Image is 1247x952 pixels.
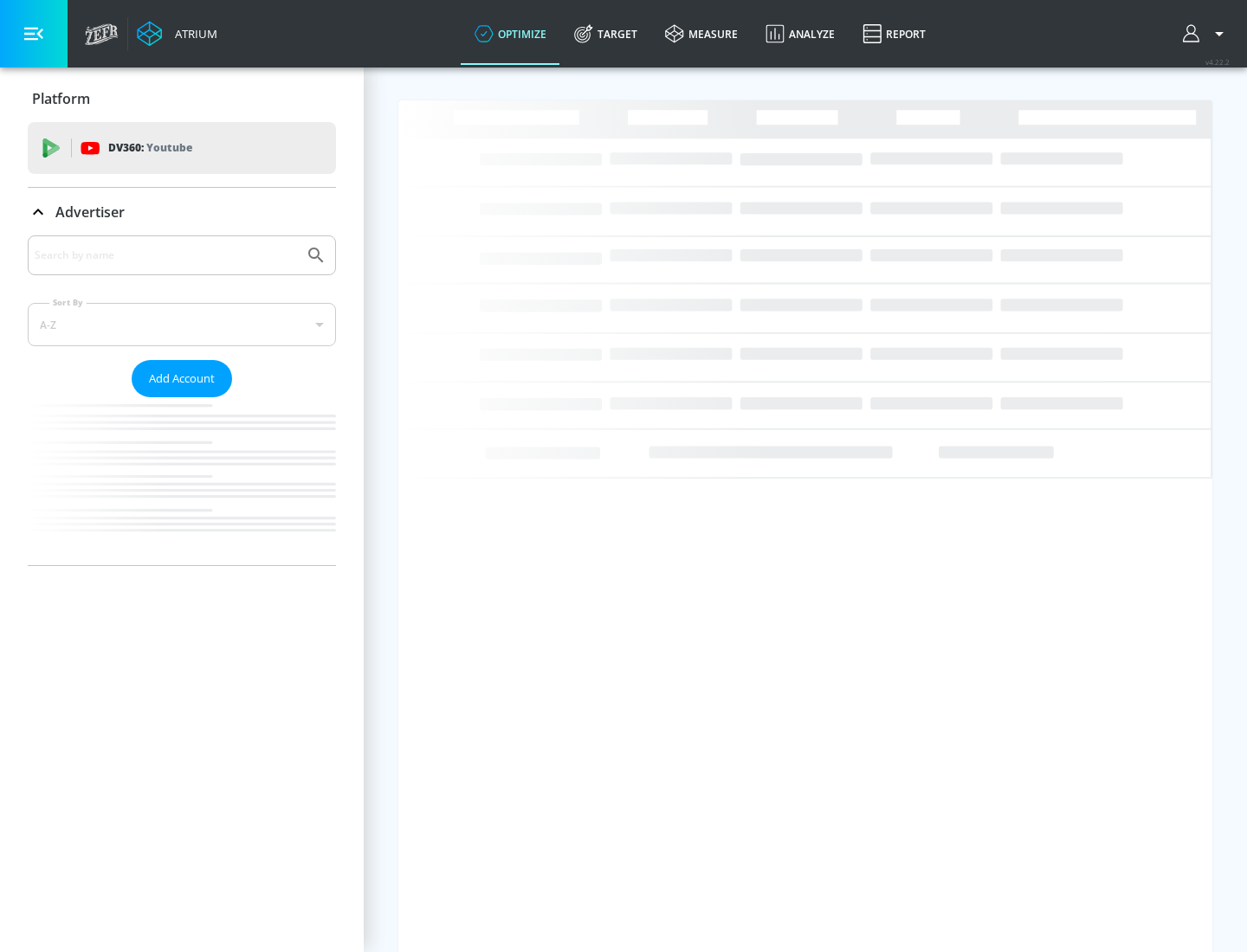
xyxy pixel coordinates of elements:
[1205,57,1230,67] span: v 4.22.2
[49,297,87,308] label: Sort By
[560,3,651,65] a: Target
[28,122,336,174] div: DV360: Youtube
[28,74,336,123] div: Platform
[146,138,192,157] p: Youtube
[28,188,336,236] div: Advertiser
[108,138,192,158] p: DV360:
[461,3,560,65] a: optimize
[55,203,125,222] p: Advertiser
[28,235,336,565] div: Advertiser
[32,89,90,108] p: Platform
[137,21,217,47] a: Atrium
[132,360,232,397] button: Add Account
[651,3,752,65] a: measure
[149,369,215,389] span: Add Account
[168,26,217,42] div: Atrium
[28,397,336,565] nav: list of Advertiser
[752,3,849,65] a: Analyze
[28,303,336,346] div: A-Z
[35,244,297,267] input: Search by name
[849,3,940,65] a: Report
